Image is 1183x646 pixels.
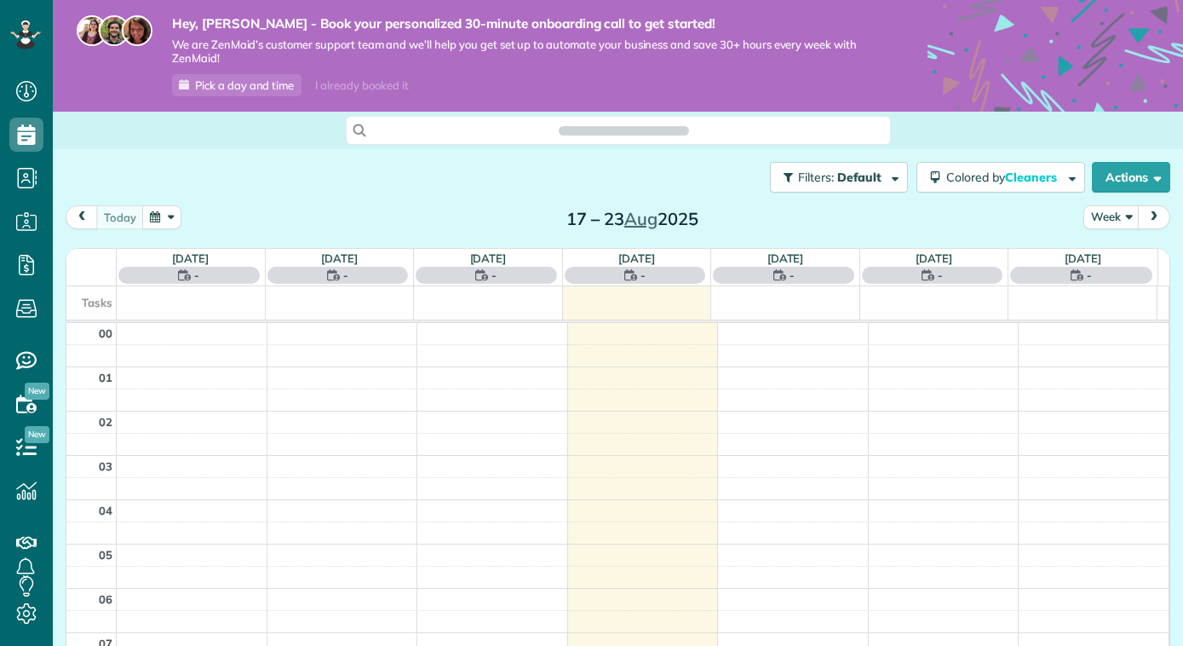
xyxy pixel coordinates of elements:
button: Week [1083,205,1140,228]
button: Colored byCleaners [916,162,1085,193]
a: Pick a day and time [172,74,301,96]
button: next [1138,205,1170,228]
span: 00 [99,326,112,340]
button: Actions [1092,162,1170,193]
a: [DATE] [618,251,655,265]
button: Today [96,205,144,228]
span: - [640,267,646,284]
img: jorge-587dff0eeaa6aab1f244e6dc62b8924c3b6ad411094392a53c71c6c4a576187d.jpg [99,15,129,46]
span: - [194,267,199,284]
span: - [491,267,497,284]
span: New [25,426,49,443]
span: Search ZenMaid… [576,122,672,139]
span: New [25,383,49,400]
span: 06 [99,592,112,606]
span: Tasks [82,296,112,309]
span: Pick a day and time [195,78,294,92]
span: - [1087,267,1092,284]
button: prev [66,205,98,228]
a: [DATE] [767,251,804,265]
span: 01 [99,371,112,384]
span: 05 [99,548,112,562]
strong: Hey, [PERSON_NAME] - Book your personalized 30-minute onboarding call to get started! [172,15,876,32]
span: - [790,267,795,284]
a: [DATE] [916,251,952,265]
span: - [938,267,943,284]
span: Default [837,170,882,185]
a: Filters: Default [761,162,908,193]
span: 04 [99,504,112,517]
div: I already booked it [305,75,418,96]
span: 03 [99,459,112,473]
span: Colored by [946,170,1063,185]
span: Cleaners [1005,170,1060,185]
span: Aug [624,208,658,229]
span: We are ZenMaid’s customer support team and we’ll help you get set up to automate your business an... [172,37,876,66]
span: - [343,267,348,284]
span: Filters: [798,170,834,185]
a: [DATE] [172,251,209,265]
button: Filters: Default [770,162,908,193]
span: 02 [99,415,112,429]
a: [DATE] [1065,251,1101,265]
img: maria-72a9807cf96188c08ef61303f053569d2e2a8a1cde33d635c8a3ac13582a053d.jpg [77,15,107,46]
a: [DATE] [321,251,358,265]
img: michelle-19f622bdf1676172e81f8f8fba1fb50e276960ebfe0243fe18214015130c80e4.jpg [122,15,152,46]
h2: 17 – 23 2025 [525,210,738,228]
a: [DATE] [470,251,507,265]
